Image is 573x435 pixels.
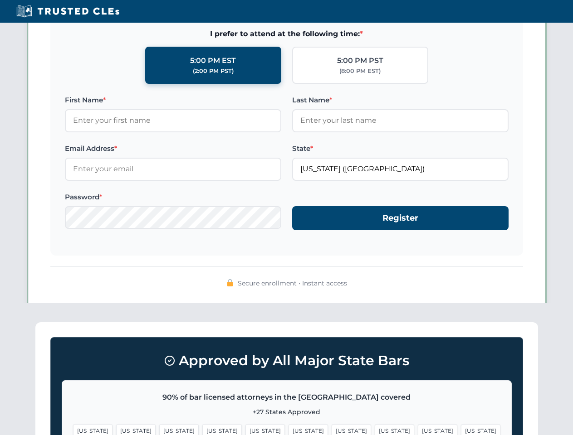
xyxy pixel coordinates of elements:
[337,55,383,67] div: 5:00 PM PST
[65,28,509,40] span: I prefer to attend at the following time:
[238,278,347,288] span: Secure enrollment • Instant access
[292,95,509,106] label: Last Name
[65,143,281,154] label: Email Address
[292,206,509,230] button: Register
[73,391,500,403] p: 90% of bar licensed attorneys in the [GEOGRAPHIC_DATA] covered
[193,67,234,76] div: (2:00 PM PST)
[190,55,236,67] div: 5:00 PM EST
[292,109,509,132] input: Enter your last name
[226,279,234,286] img: 🔒
[14,5,122,18] img: Trusted CLEs
[62,348,512,373] h3: Approved by All Major State Bars
[292,143,509,154] label: State
[65,192,281,203] label: Password
[65,95,281,106] label: First Name
[339,67,381,76] div: (8:00 PM EST)
[65,109,281,132] input: Enter your first name
[292,158,509,180] input: Florida (FL)
[73,407,500,417] p: +27 States Approved
[65,158,281,180] input: Enter your email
